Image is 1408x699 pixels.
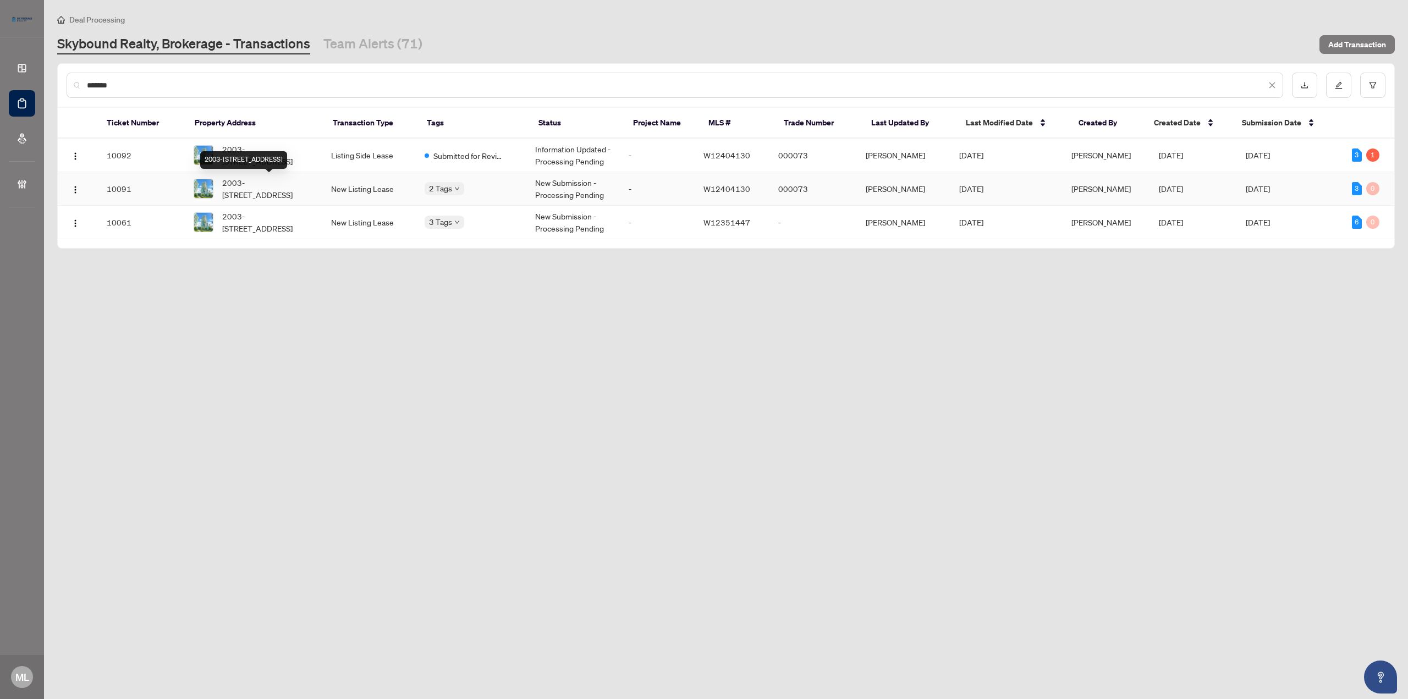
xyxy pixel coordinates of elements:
span: [DATE] [959,150,983,160]
td: Information Updated - Processing Pending [526,139,620,172]
span: 2003-[STREET_ADDRESS] [222,143,313,167]
img: Logo [71,185,80,194]
span: 2003-[STREET_ADDRESS] [222,177,313,201]
span: 3 Tags [429,216,452,228]
span: W12404130 [703,150,750,160]
span: down [454,186,460,191]
img: thumbnail-img [194,213,213,232]
div: 6 [1352,216,1362,229]
button: Add Transaction [1319,35,1395,54]
img: Logo [71,219,80,228]
span: [DATE] [1159,150,1183,160]
span: Last Modified Date [966,117,1033,129]
td: 10091 [98,172,185,206]
span: home [57,16,65,24]
td: [DATE] [1237,172,1343,206]
span: Submission Date [1242,117,1301,129]
td: [PERSON_NAME] [857,139,950,172]
button: Logo [67,180,84,197]
span: down [454,219,460,225]
td: - [769,206,857,239]
span: W12404130 [703,184,750,194]
button: Logo [67,146,84,164]
span: 2 Tags [429,182,452,195]
div: 1 [1366,148,1379,162]
th: Ticket Number [98,108,186,139]
span: [PERSON_NAME] [1071,217,1131,227]
a: Team Alerts (71) [323,35,422,54]
th: Last Modified Date [957,108,1070,139]
td: New Submission - Processing Pending [526,206,620,239]
div: 0 [1366,216,1379,229]
img: logo [9,14,35,25]
span: download [1301,81,1308,89]
div: 2003-[STREET_ADDRESS] [200,151,287,169]
td: 10092 [98,139,185,172]
td: - [620,139,695,172]
span: [PERSON_NAME] [1071,150,1131,160]
span: Created Date [1154,117,1201,129]
th: Property Address [186,108,324,139]
th: Last Updated By [862,108,956,139]
span: filter [1369,81,1377,89]
span: Deal Processing [69,15,125,25]
th: Trade Number [775,108,863,139]
button: Logo [67,213,84,231]
td: - [620,172,695,206]
span: Add Transaction [1328,36,1386,53]
span: ML [15,669,29,685]
th: Created Date [1145,108,1233,139]
td: [PERSON_NAME] [857,172,950,206]
img: thumbnail-img [194,179,213,198]
th: Tags [418,108,530,139]
td: Listing Side Lease [322,139,416,172]
span: [DATE] [1159,184,1183,194]
th: Status [530,108,624,139]
td: [PERSON_NAME] [857,206,950,239]
td: 10061 [98,206,185,239]
td: [DATE] [1237,206,1343,239]
a: Skybound Realty, Brokerage - Transactions [57,35,310,54]
span: [PERSON_NAME] [1071,184,1131,194]
img: thumbnail-img [194,146,213,164]
span: edit [1335,81,1343,89]
span: [DATE] [959,184,983,194]
th: Submission Date [1233,108,1340,139]
button: Open asap [1364,661,1397,694]
th: Project Name [624,108,700,139]
div: 3 [1352,182,1362,195]
th: Created By [1070,108,1145,139]
td: New Submission - Processing Pending [526,172,620,206]
img: Logo [71,152,80,161]
button: download [1292,73,1317,98]
th: Transaction Type [324,108,418,139]
td: [DATE] [1237,139,1343,172]
span: W12351447 [703,217,750,227]
button: filter [1360,73,1385,98]
button: edit [1326,73,1351,98]
div: 0 [1366,182,1379,195]
div: 3 [1352,148,1362,162]
span: [DATE] [959,217,983,227]
td: 000073 [769,172,857,206]
span: close [1268,81,1276,89]
span: Submitted for Review [433,150,505,162]
td: 000073 [769,139,857,172]
th: MLS # [700,108,775,139]
td: New Listing Lease [322,172,416,206]
td: - [620,206,695,239]
span: [DATE] [1159,217,1183,227]
span: 2003-[STREET_ADDRESS] [222,210,313,234]
td: New Listing Lease [322,206,416,239]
